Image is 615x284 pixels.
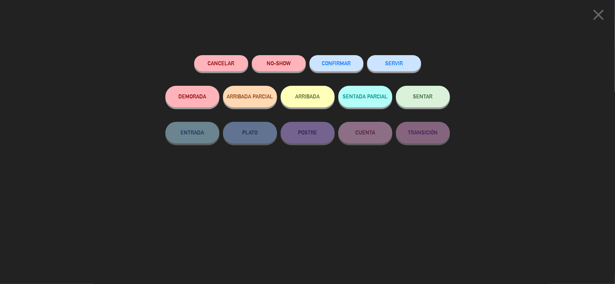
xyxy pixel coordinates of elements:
[322,60,351,66] span: CONFIRMAR
[281,122,335,143] button: POSTRE
[281,86,335,107] button: ARRIBADA
[338,122,392,143] button: CUENTA
[396,122,450,143] button: TRANSICIÓN
[587,5,610,27] button: close
[309,55,364,71] button: CONFIRMAR
[589,6,607,24] i: close
[227,93,273,99] span: ARRIBADA PARCIAL
[194,55,248,71] button: Cancelar
[223,122,277,143] button: PLATO
[252,55,306,71] button: NO-SHOW
[165,122,219,143] button: ENTRADA
[223,86,277,107] button: ARRIBADA PARCIAL
[367,55,421,71] button: SERVIR
[338,86,392,107] button: SENTADA PARCIAL
[413,93,433,99] span: SENTAR
[396,86,450,107] button: SENTAR
[165,86,219,107] button: DEMORADA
